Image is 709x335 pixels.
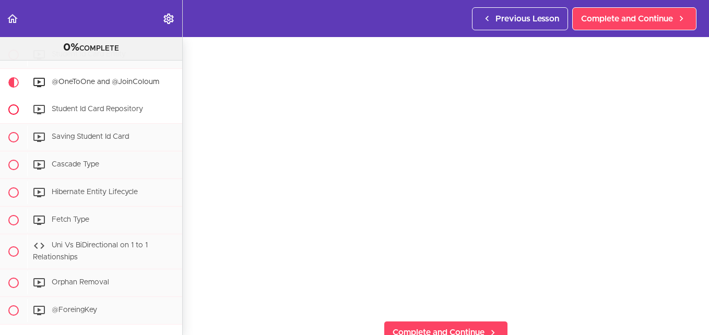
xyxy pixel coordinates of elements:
[52,161,99,168] span: Cascade Type
[581,13,673,25] span: Complete and Continue
[162,13,175,25] svg: Settings Menu
[33,242,148,261] span: Uni Vs BiDirectional on 1 to 1 Relationships
[52,133,129,140] span: Saving Student Id Card
[472,7,568,30] a: Previous Lesson
[495,13,559,25] span: Previous Lesson
[52,216,89,223] span: Fetch Type
[52,188,138,196] span: Hibernate Entity Lifecycle
[13,41,169,55] div: COMPLETE
[63,42,79,53] span: 0%
[52,306,97,314] span: @ForeingKey
[52,78,159,86] span: @OneToOne and @JoinColoum
[52,279,109,286] span: Orphan Removal
[572,7,696,30] a: Complete and Continue
[6,13,19,25] svg: Back to course curriculum
[52,105,143,113] span: Student Id Card Repository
